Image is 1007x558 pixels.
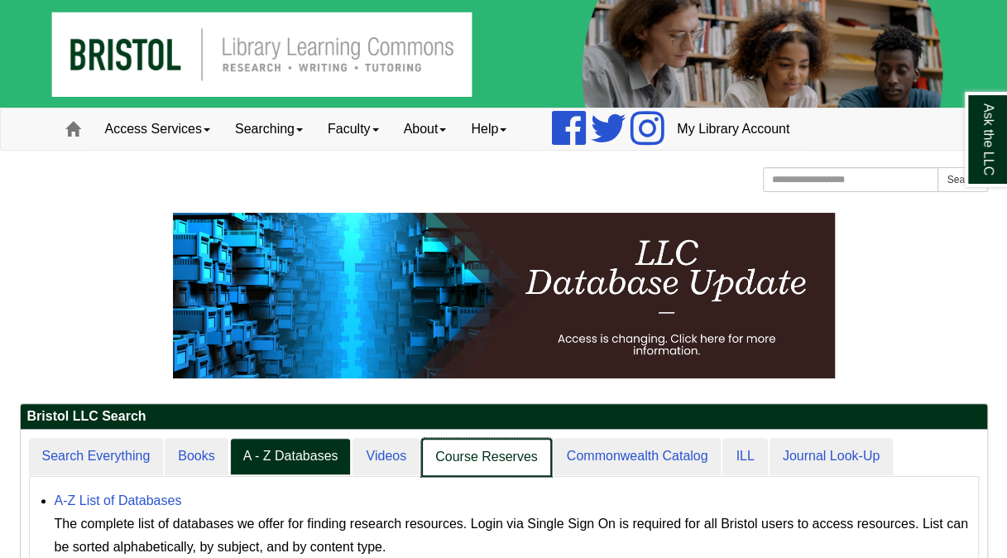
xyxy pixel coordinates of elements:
button: Search [937,167,987,192]
img: HTML tutorial [173,213,835,378]
a: Videos [352,438,420,475]
a: About [391,108,459,150]
a: A-Z List of Databases [55,493,182,507]
a: Search Everything [29,438,164,475]
a: A - Z Databases [230,438,352,475]
a: Searching [223,108,315,150]
a: My Library Account [664,108,802,150]
a: Journal Look-Up [770,438,893,475]
a: Help [458,108,519,150]
a: Faculty [315,108,391,150]
a: Course Reserves [421,438,552,477]
h2: Bristol LLC Search [21,404,987,430]
a: Access Services [93,108,223,150]
a: ILL [722,438,767,475]
a: Books [165,438,228,475]
a: Commonwealth Catalog [554,438,722,475]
